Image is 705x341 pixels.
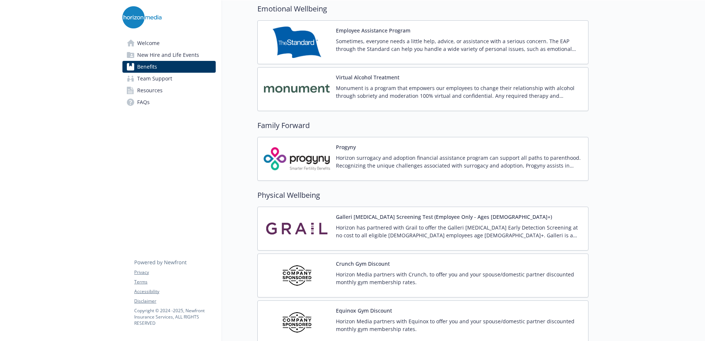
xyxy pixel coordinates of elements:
[336,224,582,239] p: Horizon has partnered with Grail to offer the Galleri [MEDICAL_DATA] Early Detection Screening at...
[122,49,216,61] a: New Hire and Life Events
[134,298,215,304] a: Disclaimer
[134,279,215,285] a: Terms
[257,3,588,14] h2: Emotional Wellbeing
[336,27,410,34] button: Employee Assistance Program
[137,85,163,96] span: Resources
[137,61,157,73] span: Benefits
[336,84,582,100] p: Monument is a program that empowers our employees to change their relationship with alcohol throu...
[134,307,215,326] p: Copyright © 2024 - 2025 , Newfront Insurance Services, ALL RIGHTS RESERVED
[122,85,216,96] a: Resources
[122,73,216,85] a: Team Support
[336,213,552,221] button: Galleri [MEDICAL_DATA] Screening Test (Employee Only - Ages [DEMOGRAPHIC_DATA]+)
[336,307,392,314] button: Equinox Gym Discount
[122,61,216,73] a: Benefits
[264,260,330,291] img: Company Sponsored carrier logo
[264,143,330,175] img: Progyny carrier logo
[336,37,582,53] p: Sometimes, everyone needs a little help, advice, or assistance with a serious concern. The EAP th...
[137,49,199,61] span: New Hire and Life Events
[336,154,582,169] p: Horizon surrogacy and adoption financial assistance program can support all paths to parenthood. ...
[137,37,160,49] span: Welcome
[264,73,330,105] img: Monument carrier logo
[137,73,172,85] span: Team Support
[264,307,330,338] img: Company Sponsored carrier logo
[336,317,582,333] p: Horizon Media partners with Equinox to offer you and your spouse/domestic partner discounted mont...
[264,27,330,58] img: Standard Insurance Company carrier logo
[134,269,215,276] a: Privacy
[336,143,356,151] button: Progyny
[257,120,588,131] h2: Family Forward
[134,288,215,295] a: Accessibility
[122,96,216,108] a: FAQs
[257,190,588,201] h2: Physical Wellbeing
[336,73,399,81] button: Virtual Alcohol Treatment
[336,271,582,286] p: Horizon Media partners with Crunch, to offer you and your spouse/domestic partner discounted mont...
[264,213,330,244] img: Grail, LLC carrier logo
[122,37,216,49] a: Welcome
[336,260,390,268] button: Crunch Gym Discount
[137,96,150,108] span: FAQs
